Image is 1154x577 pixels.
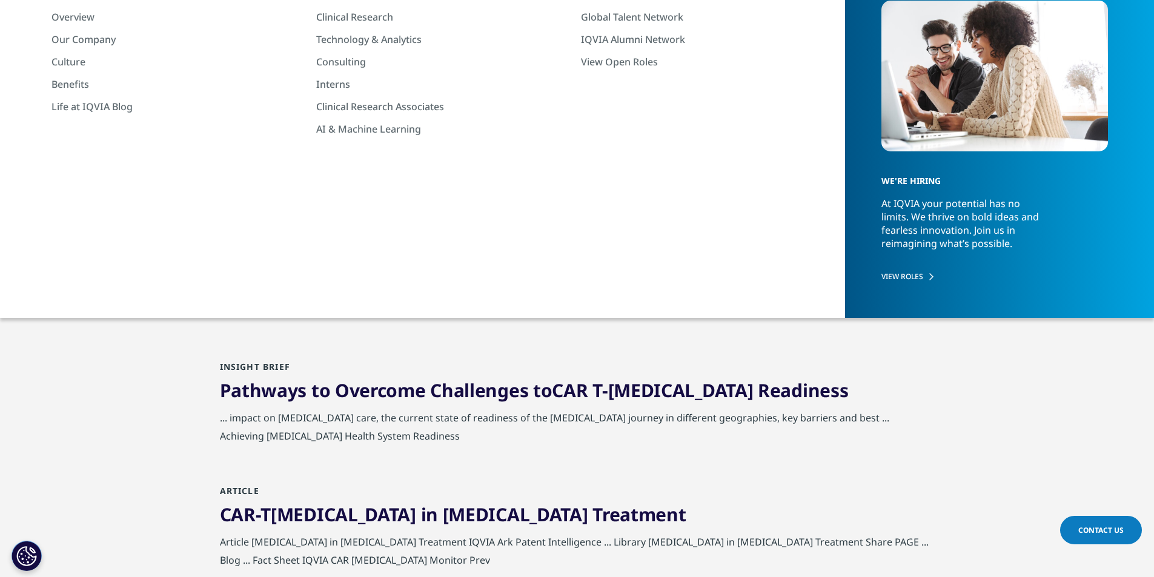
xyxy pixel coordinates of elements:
[881,197,1049,261] p: At IQVIA your potential has no limits. We thrive on bold ideas and fearless innovation. Join us i...
[51,10,294,24] a: Overview
[581,33,823,46] a: IQVIA Alumni Network
[581,55,823,68] a: View Open Roles
[220,409,935,451] div: ... impact on [MEDICAL_DATA] care, the current state of readiness of the [MEDICAL_DATA] journey i...
[552,378,602,403] span: CAR T
[220,502,686,527] a: CAR-T[MEDICAL_DATA] in [MEDICAL_DATA] Treatment
[1060,516,1142,544] a: Contact Us
[51,55,294,68] a: Culture
[316,55,559,68] a: Consulting
[220,533,935,575] div: Article [MEDICAL_DATA] in [MEDICAL_DATA] Treatment IQVIA Ark Patent Intelligence ... Library [MED...
[316,33,559,46] a: Technology & Analytics
[220,502,271,527] span: CAR-T
[51,77,294,91] a: Benefits
[881,1,1108,151] img: 2213_cheerful-young-colleagues-using-laptop.jpg
[220,361,291,372] span: Insight Brief
[220,378,849,403] a: Pathways to Overcome Challenges toCAR T-[MEDICAL_DATA] Readiness
[12,541,42,571] button: 쿠키 설정
[51,33,294,46] a: Our Company
[1078,525,1124,535] span: Contact Us
[581,10,823,24] a: Global Talent Network
[316,10,559,24] a: Clinical Research
[51,100,294,113] a: Life at IQVIA Blog
[316,77,559,91] a: Interns
[881,271,1108,282] a: VIEW ROLES
[316,122,559,136] a: AI & Machine Learning
[316,100,559,113] a: Clinical Research Associates
[220,485,259,496] span: Article
[881,154,1096,197] h5: WE'RE HIRING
